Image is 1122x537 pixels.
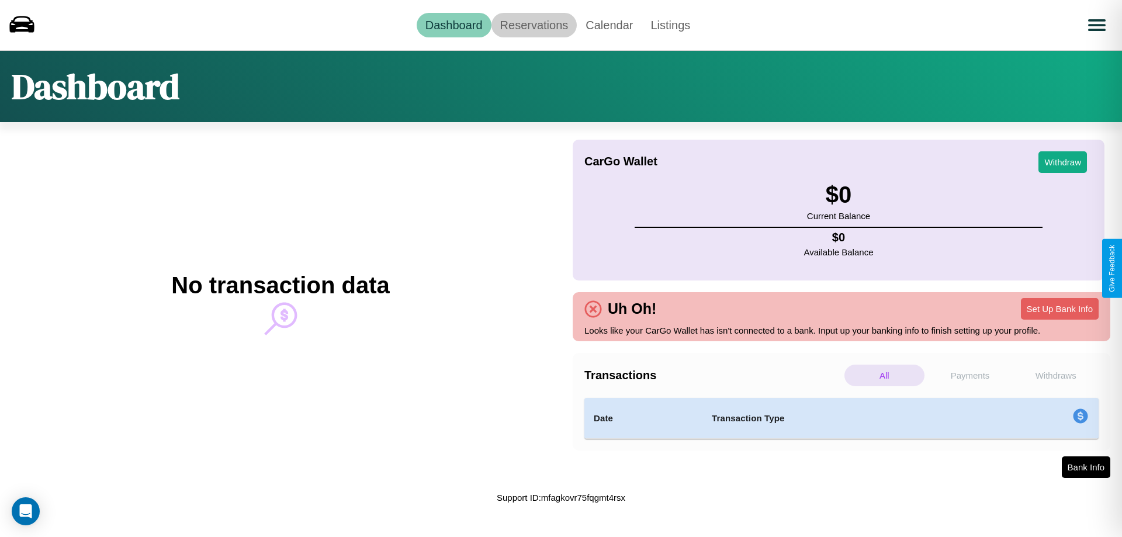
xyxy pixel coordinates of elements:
[804,231,874,244] h4: $ 0
[1021,298,1099,320] button: Set Up Bank Info
[12,497,40,525] div: Open Intercom Messenger
[584,323,1099,338] p: Looks like your CarGo Wallet has isn't connected to a bank. Input up your banking info to finish ...
[1062,456,1110,478] button: Bank Info
[844,365,924,386] p: All
[1016,365,1096,386] p: Withdraws
[584,398,1099,439] table: simple table
[577,13,642,37] a: Calendar
[491,13,577,37] a: Reservations
[642,13,699,37] a: Listings
[417,13,491,37] a: Dashboard
[12,63,179,110] h1: Dashboard
[1108,245,1116,292] div: Give Feedback
[584,155,657,168] h4: CarGo Wallet
[584,369,841,382] h4: Transactions
[807,208,870,224] p: Current Balance
[807,182,870,208] h3: $ 0
[497,490,625,505] p: Support ID: mfagkovr75fqgmt4rsx
[594,411,693,425] h4: Date
[602,300,662,317] h4: Uh Oh!
[1038,151,1087,173] button: Withdraw
[804,244,874,260] p: Available Balance
[930,365,1010,386] p: Payments
[1081,9,1113,41] button: Open menu
[171,272,389,299] h2: No transaction data
[712,411,977,425] h4: Transaction Type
